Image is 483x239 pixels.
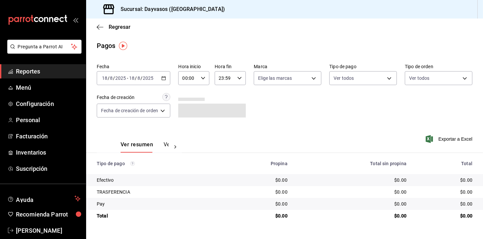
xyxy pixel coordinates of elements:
[417,213,472,219] div: $0.00
[298,161,406,166] div: Total sin propina
[254,65,321,69] label: Marca
[102,75,108,81] input: --
[16,195,72,203] span: Ayuda
[97,24,131,30] button: Regresar
[18,43,71,50] span: Pregunta a Parrot AI
[119,42,127,50] img: Tooltip marker
[115,75,126,81] input: ----
[228,189,288,195] div: $0.00
[16,210,80,219] span: Recomienda Parrot
[16,132,80,141] span: Facturación
[121,141,169,153] div: navigation tabs
[97,189,218,195] div: TRASFERENCIA
[109,24,131,30] span: Regresar
[115,5,225,13] h3: Sucursal: Dayvasos ([GEOGRAPHIC_DATA])
[16,226,80,235] span: [PERSON_NAME]
[97,213,218,219] div: Total
[16,148,80,157] span: Inventarios
[101,107,158,114] span: Fecha de creación de orden
[417,201,472,207] div: $0.00
[298,177,406,183] div: $0.00
[113,75,115,81] span: /
[110,75,113,81] input: --
[417,177,472,183] div: $0.00
[16,116,80,124] span: Personal
[16,164,80,173] span: Suscripción
[228,201,288,207] div: $0.00
[97,177,218,183] div: Efectivo
[97,201,218,207] div: Pay
[164,141,188,153] button: Ver pagos
[140,75,142,81] span: /
[16,83,80,92] span: Menú
[97,65,170,69] label: Fecha
[228,161,288,166] div: Propina
[129,75,135,81] input: --
[417,189,472,195] div: $0.00
[142,75,154,81] input: ----
[7,40,81,54] button: Pregunta a Parrot AI
[16,67,80,76] span: Reportes
[16,99,80,108] span: Configuración
[97,94,134,101] div: Fecha de creación
[215,65,246,69] label: Hora fin
[334,75,354,81] span: Ver todos
[409,75,429,81] span: Ver todos
[417,161,472,166] div: Total
[135,75,137,81] span: /
[127,75,128,81] span: -
[73,17,78,23] button: open_drawer_menu
[298,213,406,219] div: $0.00
[329,65,397,69] label: Tipo de pago
[97,161,218,166] div: Tipo de pago
[298,201,406,207] div: $0.00
[228,177,288,183] div: $0.00
[108,75,110,81] span: /
[178,65,209,69] label: Hora inicio
[5,48,81,55] a: Pregunta a Parrot AI
[130,161,135,166] svg: Los pagos realizados con Pay y otras terminales son montos brutos.
[298,189,406,195] div: $0.00
[258,75,292,81] span: Elige las marcas
[228,213,288,219] div: $0.00
[405,65,472,69] label: Tipo de orden
[427,135,472,143] button: Exportar a Excel
[121,141,153,153] button: Ver resumen
[137,75,140,81] input: --
[97,41,116,51] div: Pagos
